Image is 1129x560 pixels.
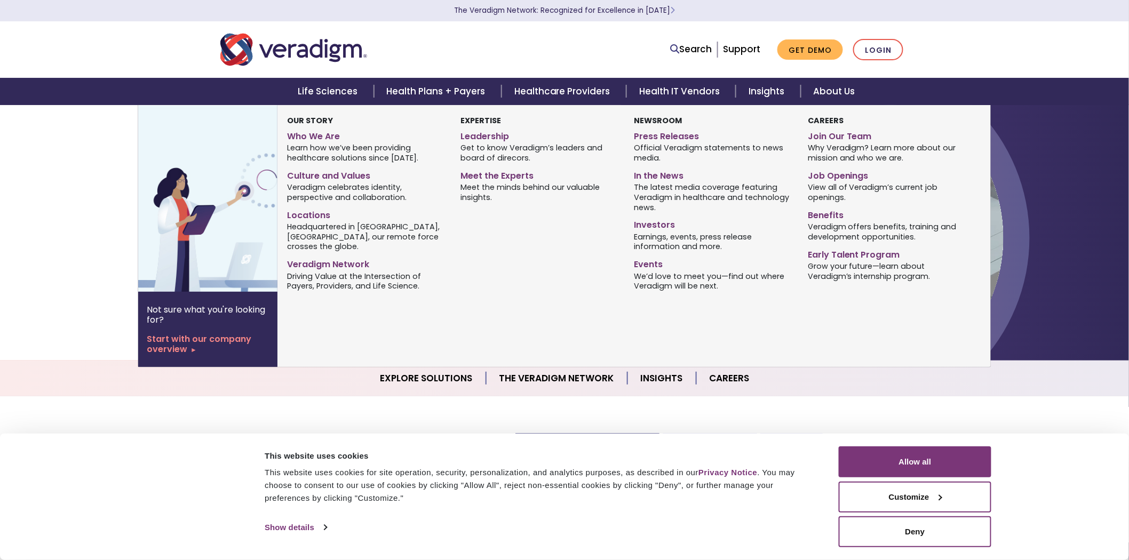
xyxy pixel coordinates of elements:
span: Why Veradigm? Learn more about our mission and who we are. [808,142,965,163]
a: Healthcare Providers [502,78,626,105]
div: This website uses cookies for site operation, security, personalization, and analytics purposes, ... [265,466,815,505]
a: Login [853,39,903,61]
img: Veradigm logo [220,32,367,67]
a: Life Sciences [285,78,373,105]
a: Insights [736,78,800,105]
a: Investors [634,215,792,231]
strong: Our Story [287,115,333,126]
span: Official Veradigm statements to news media. [634,142,792,163]
p: Not sure what you're looking for? [147,305,269,325]
a: Culture and Values [287,166,444,182]
a: Get Demo [777,39,843,60]
a: Locations [287,206,444,221]
img: Vector image of Veradigm’s Story [138,105,310,292]
span: Veradigm offers benefits, training and development opportunities. [808,221,965,242]
strong: Expertise [460,115,501,126]
a: Meet the Experts [460,166,618,182]
a: Job Openings [808,166,965,182]
a: About Us [801,78,868,105]
a: Benefits [808,206,965,221]
a: Start with our company overview [147,334,269,354]
strong: Newsroom [634,115,682,126]
a: Leadership [460,127,618,142]
span: Learn how we’ve been providing healthcare solutions since [DATE]. [287,142,444,163]
a: Health Plans + Payers [374,78,502,105]
div: This website uses cookies [265,450,815,462]
button: Customize [839,482,991,513]
span: Get to know Veradigm’s leaders and board of direcors. [460,142,618,163]
a: In the News [634,166,792,182]
a: Careers [696,365,762,392]
span: Meet the minds behind our valuable insights. [460,182,618,203]
span: Earnings, events, press release information and more. [634,231,792,252]
span: Grow your future—learn about Veradigm’s internship program. [808,260,965,281]
a: Insights [627,365,696,392]
strong: Careers [808,115,844,126]
a: The Veradigm Network: Recognized for Excellence in [DATE]Learn More [454,5,675,15]
a: Events [634,255,792,270]
a: Join Our Team [808,127,965,142]
a: Explore Solutions [367,365,486,392]
button: Deny [839,516,991,547]
button: Allow all [839,446,991,477]
span: Driving Value at the Intersection of Payers, Providers, and Life Science. [287,270,444,291]
a: Veradigm Network [287,255,444,270]
a: Privacy Notice [698,468,757,477]
span: The latest media coverage featuring Veradigm in healthcare and technology news. [634,182,792,213]
a: Press Releases [634,127,792,142]
a: Show details [265,519,327,535]
span: View all of Veradigm’s current job openings. [808,182,965,203]
a: Who We Are [287,127,444,142]
a: Search [670,42,712,57]
span: Veradigm celebrates identity, perspective and collaboration. [287,182,444,203]
a: The Veradigm Network [486,365,627,392]
span: Headquartered in [GEOGRAPHIC_DATA], [GEOGRAPHIC_DATA], our remote force crosses the globe. [287,221,444,252]
span: Learn More [670,5,675,15]
a: Support [723,43,760,55]
a: Health IT Vendors [626,78,736,105]
a: Early Talent Program [808,245,965,261]
span: We’d love to meet you—find out where Veradigm will be next. [634,270,792,291]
